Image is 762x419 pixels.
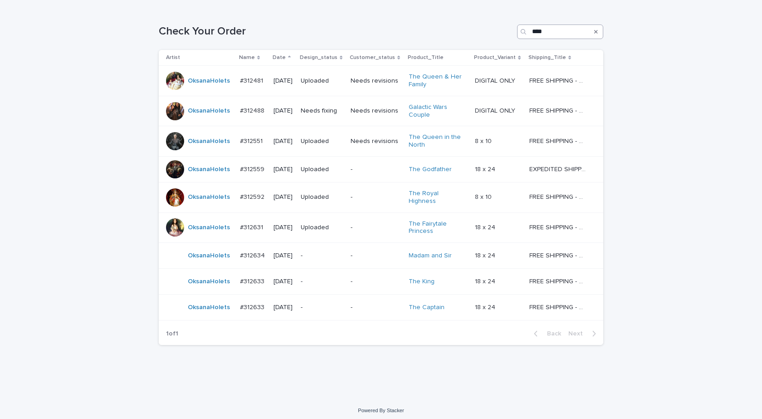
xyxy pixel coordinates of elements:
[188,166,230,173] a: OksanaHolets
[529,75,588,85] p: FREE SHIPPING - preview in 1-2 business days, after your approval delivery will take 5-10 b.d.
[301,304,343,311] p: -
[300,53,337,63] p: Design_status
[274,193,293,201] p: [DATE]
[188,224,230,232] a: OksanaHolets
[351,193,401,201] p: -
[188,107,230,115] a: OksanaHolets
[408,53,444,63] p: Product_Title
[529,250,588,260] p: FREE SHIPPING - preview in 1-2 business days, after your approval delivery will take 5-10 b.d.
[474,53,516,63] p: Product_Variant
[159,295,603,320] tr: OksanaHolets #312633#312633 [DATE]--The Captain 18 x 2418 x 24 FREE SHIPPING - preview in 1-2 bus...
[409,190,465,205] a: The Royal Highness
[409,104,465,119] a: Galactic Wars Couple
[159,126,603,157] tr: OksanaHolets #312551#312551 [DATE]UploadedNeeds revisionsThe Queen in the North 8 x 108 x 10 FREE...
[542,330,561,337] span: Back
[351,224,401,232] p: -
[159,156,603,182] tr: OksanaHolets #312559#312559 [DATE]Uploaded-The Godfather 18 x 2418 x 24 EXPEDITED SHIPPING - prev...
[274,224,293,232] p: [DATE]
[350,53,395,63] p: Customer_status
[240,302,266,311] p: #312633
[239,53,255,63] p: Name
[475,192,493,201] p: 8 x 10
[240,250,267,260] p: #312634
[159,25,513,38] h1: Check Your Order
[475,302,497,311] p: 18 x 24
[301,252,343,260] p: -
[188,304,230,311] a: OksanaHolets
[188,278,230,286] a: OksanaHolets
[274,278,293,286] p: [DATE]
[301,193,343,201] p: Uploaded
[529,192,588,201] p: FREE SHIPPING - preview in 1-2 business days, after your approval delivery will take 5-10 b.d.
[159,182,603,212] tr: OksanaHolets #312592#312592 [DATE]Uploaded-The Royal Highness 8 x 108 x 10 FREE SHIPPING - previe...
[351,252,401,260] p: -
[301,77,343,85] p: Uploaded
[159,269,603,295] tr: OksanaHolets #312633#312633 [DATE]--The King 18 x 2418 x 24 FREE SHIPPING - preview in 1-2 busine...
[351,107,401,115] p: Needs revisions
[529,164,588,173] p: EXPEDITED SHIPPING - preview in 1 business day; delivery up to 5 business days after your approval.
[409,252,452,260] a: Madam and Sir
[529,276,588,286] p: FREE SHIPPING - preview in 1-2 business days, after your approval delivery will take 5-10 b.d.
[240,192,266,201] p: #312592
[301,107,343,115] p: Needs fixing
[568,330,588,337] span: Next
[528,53,566,63] p: Shipping_Title
[188,193,230,201] a: OksanaHolets
[274,138,293,145] p: [DATE]
[159,323,186,345] p: 1 of 1
[351,138,401,145] p: Needs revisions
[409,278,435,286] a: The King
[240,105,266,115] p: #312488
[301,224,343,232] p: Uploaded
[529,136,588,145] p: FREE SHIPPING - preview in 1-2 business days, after your approval delivery will take 5-10 b.d.
[475,222,497,232] p: 18 x 24
[274,107,293,115] p: [DATE]
[166,53,180,63] p: Artist
[565,330,603,338] button: Next
[274,166,293,173] p: [DATE]
[409,220,465,236] a: The Fairytale Princess
[274,77,293,85] p: [DATE]
[527,330,565,338] button: Back
[159,212,603,243] tr: OksanaHolets #312631#312631 [DATE]Uploaded-The Fairytale Princess 18 x 2418 x 24 FREE SHIPPING - ...
[273,53,286,63] p: Date
[529,105,588,115] p: FREE SHIPPING - preview in 1-2 business days, after your approval delivery will take 5-10 b.d.
[159,66,603,96] tr: OksanaHolets #312481#312481 [DATE]UploadedNeeds revisionsThe Queen & Her Family DIGITAL ONLYDIGIT...
[240,75,265,85] p: #312481
[274,304,293,311] p: [DATE]
[475,105,517,115] p: DIGITAL ONLY
[529,302,588,311] p: FREE SHIPPING - preview in 1-2 business days, after your approval delivery will take 5-10 b.d.
[159,96,603,126] tr: OksanaHolets #312488#312488 [DATE]Needs fixingNeeds revisionsGalactic Wars Couple DIGITAL ONLYDIG...
[358,408,404,413] a: Powered By Stacker
[240,164,266,173] p: #312559
[475,250,497,260] p: 18 x 24
[409,73,465,89] a: The Queen & Her Family
[409,166,452,173] a: The Godfather
[188,252,230,260] a: OksanaHolets
[274,252,293,260] p: [DATE]
[409,304,444,311] a: The Captain
[188,138,230,145] a: OksanaHolets
[159,243,603,269] tr: OksanaHolets #312634#312634 [DATE]--Madam and Sir 18 x 2418 x 24 FREE SHIPPING - preview in 1-2 b...
[240,276,266,286] p: #312633
[240,222,265,232] p: #312631
[475,75,517,85] p: DIGITAL ONLY
[240,136,264,145] p: #312551
[351,77,401,85] p: Needs revisions
[409,133,465,149] a: The Queen in the North
[301,278,343,286] p: -
[301,166,343,173] p: Uploaded
[475,136,493,145] p: 8 x 10
[517,25,603,39] input: Search
[188,77,230,85] a: OksanaHolets
[351,278,401,286] p: -
[351,304,401,311] p: -
[351,166,401,173] p: -
[475,276,497,286] p: 18 x 24
[529,222,588,232] p: FREE SHIPPING - preview in 1-2 business days, after your approval delivery will take 5-10 b.d.
[301,138,343,145] p: Uploaded
[475,164,497,173] p: 18 x 24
